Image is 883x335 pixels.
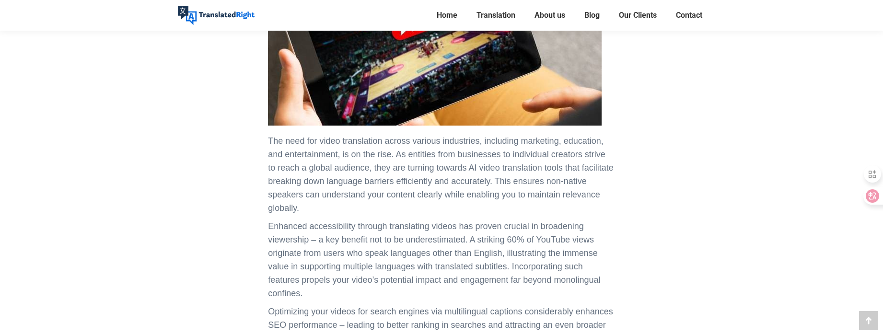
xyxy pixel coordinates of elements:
[178,6,255,25] img: Translated Right
[268,219,615,300] p: Enhanced accessibility through translating videos has proven crucial in broadening viewership – a...
[532,9,568,22] a: About us
[673,9,705,22] a: Contact
[676,11,702,20] span: Contact
[437,11,457,20] span: Home
[434,9,460,22] a: Home
[534,11,565,20] span: About us
[584,11,600,20] span: Blog
[581,9,603,22] a: Blog
[619,11,657,20] span: Our Clients
[268,134,615,215] p: The need for video translation across various industries, including marketing, education, and ent...
[616,9,660,22] a: Our Clients
[476,11,515,20] span: Translation
[474,9,518,22] a: Translation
